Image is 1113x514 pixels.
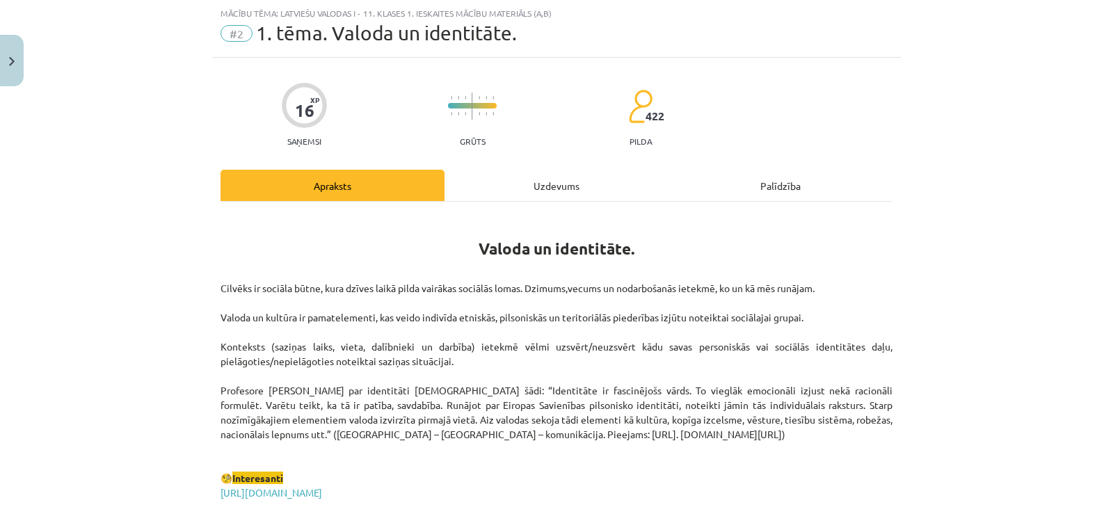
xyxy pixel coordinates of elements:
[221,25,253,42] span: #2
[232,472,283,484] span: Interesanti
[493,96,494,99] img: icon-short-line-57e1e144782c952c97e751825c79c345078a6d821885a25fce030b3d8c18986b.svg
[9,57,15,66] img: icon-close-lesson-0947bae3869378f0d4975bcd49f059093ad1ed9edebbc8119c70593378902aed.svg
[451,112,452,115] img: icon-short-line-57e1e144782c952c97e751825c79c345078a6d821885a25fce030b3d8c18986b.svg
[282,136,327,146] p: Saņemsi
[451,96,452,99] img: icon-short-line-57e1e144782c952c97e751825c79c345078a6d821885a25fce030b3d8c18986b.svg
[465,96,466,99] img: icon-short-line-57e1e144782c952c97e751825c79c345078a6d821885a25fce030b3d8c18986b.svg
[486,112,487,115] img: icon-short-line-57e1e144782c952c97e751825c79c345078a6d821885a25fce030b3d8c18986b.svg
[460,136,486,146] p: Grūts
[668,170,892,201] div: Palīdzība
[493,112,494,115] img: icon-short-line-57e1e144782c952c97e751825c79c345078a6d821885a25fce030b3d8c18986b.svg
[479,96,480,99] img: icon-short-line-57e1e144782c952c97e751825c79c345078a6d821885a25fce030b3d8c18986b.svg
[221,486,322,499] a: [URL][DOMAIN_NAME]
[630,136,652,146] p: pilda
[479,112,480,115] img: icon-short-line-57e1e144782c952c97e751825c79c345078a6d821885a25fce030b3d8c18986b.svg
[295,101,314,120] div: 16
[445,170,668,201] div: Uzdevums
[479,239,635,259] b: Valoda un identitāte.
[256,22,517,45] span: 1. tēma. Valoda un identitāte.
[221,170,445,201] div: Apraksts
[310,96,319,104] span: XP
[486,96,487,99] img: icon-short-line-57e1e144782c952c97e751825c79c345078a6d821885a25fce030b3d8c18986b.svg
[458,112,459,115] img: icon-short-line-57e1e144782c952c97e751825c79c345078a6d821885a25fce030b3d8c18986b.svg
[472,93,473,120] img: icon-long-line-d9ea69661e0d244f92f715978eff75569469978d946b2353a9bb055b3ed8787d.svg
[458,96,459,99] img: icon-short-line-57e1e144782c952c97e751825c79c345078a6d821885a25fce030b3d8c18986b.svg
[465,112,466,115] img: icon-short-line-57e1e144782c952c97e751825c79c345078a6d821885a25fce030b3d8c18986b.svg
[628,89,652,124] img: students-c634bb4e5e11cddfef0936a35e636f08e4e9abd3cc4e673bd6f9a4125e45ecb1.svg
[221,8,892,18] div: Mācību tēma: Latviešu valodas i - 11. klases 1. ieskaites mācību materiāls (a,b)
[646,110,664,122] span: 422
